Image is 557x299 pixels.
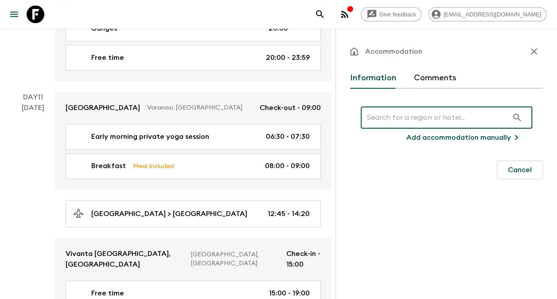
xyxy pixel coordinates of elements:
[66,200,321,227] a: [GEOGRAPHIC_DATA] > [GEOGRAPHIC_DATA]12:45 - 14:20
[269,288,310,299] p: 15:00 - 19:00
[361,7,421,21] a: Give feedback
[374,11,421,18] span: Give feedback
[5,5,23,23] button: menu
[147,103,253,112] p: Varanasi, [GEOGRAPHIC_DATA]
[66,45,321,71] a: Free time20:00 - 23:59
[428,7,546,21] div: [EMAIL_ADDRESS][DOMAIN_NAME]
[311,5,329,23] button: search adventures
[350,67,396,89] button: Information
[365,46,422,57] p: Accommodation
[66,153,321,179] a: BreakfastMeal Included08:00 - 09:00
[265,161,310,171] p: 08:00 - 09:00
[91,131,209,142] p: Early morning private yoga session
[439,11,546,18] span: [EMAIL_ADDRESS][DOMAIN_NAME]
[91,288,124,299] p: Free time
[286,248,321,270] p: Check-in - 15:00
[260,102,321,113] p: Check-out - 09:00
[55,92,331,124] a: [GEOGRAPHIC_DATA]Varanasi, [GEOGRAPHIC_DATA]Check-out - 09:00
[55,238,331,280] a: Vivanta [GEOGRAPHIC_DATA], [GEOGRAPHIC_DATA][GEOGRAPHIC_DATA], [GEOGRAPHIC_DATA]Check-in - 15:00
[396,129,532,146] button: Add accommodation manually
[191,250,279,268] p: [GEOGRAPHIC_DATA], [GEOGRAPHIC_DATA]
[361,105,508,130] input: Search for a region or hotel...
[268,209,310,219] p: 12:45 - 14:20
[91,52,124,63] p: Free time
[414,67,456,89] button: Comments
[11,92,55,102] p: Day 11
[133,161,174,171] p: Meal Included
[66,248,183,270] p: Vivanta [GEOGRAPHIC_DATA], [GEOGRAPHIC_DATA]
[66,124,321,149] a: Early morning private yoga session06:30 - 07:30
[91,209,247,219] p: [GEOGRAPHIC_DATA] > [GEOGRAPHIC_DATA]
[266,52,310,63] p: 20:00 - 23:59
[266,131,310,142] p: 06:30 - 07:30
[497,161,543,179] button: Cancel
[66,102,140,113] p: [GEOGRAPHIC_DATA]
[406,132,511,143] p: Add accommodation manually
[91,161,126,171] p: Breakfast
